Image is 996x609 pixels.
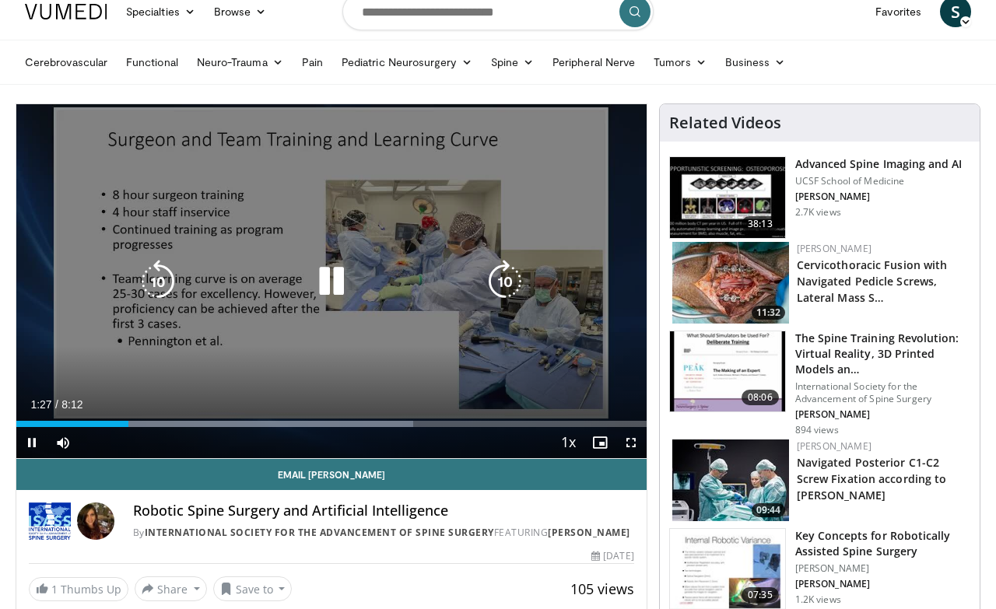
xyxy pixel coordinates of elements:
[133,502,634,520] h4: Robotic Spine Surgery and Artificial Intelligence
[584,427,615,458] button: Enable picture-in-picture mode
[133,526,634,540] div: By FEATURING
[669,156,970,239] a: 38:13 Advanced Spine Imaging and AI UCSF School of Medicine [PERSON_NAME] 2.7K views
[795,562,970,575] p: [PERSON_NAME]
[742,216,779,232] span: 38:13
[742,390,779,405] span: 08:06
[672,242,789,324] img: 48a1d132-3602-4e24-8cc1-5313d187402b.jpg.150x105_q85_crop-smart_upscale.jpg
[548,526,630,539] a: [PERSON_NAME]
[145,526,494,539] a: International Society for the Advancement of Spine Surgery
[16,104,647,459] video-js: Video Player
[716,47,795,78] a: Business
[752,503,785,517] span: 09:44
[77,502,114,540] img: Avatar
[117,47,188,78] a: Functional
[543,47,644,78] a: Peripheral Nerve
[795,206,841,219] p: 2.7K views
[615,427,647,458] button: Fullscreen
[591,549,633,563] div: [DATE]
[795,408,970,421] p: [PERSON_NAME]
[188,47,293,78] a: Neuro-Trauma
[795,380,970,405] p: International Society for the Advancement of Spine Surgery
[293,47,332,78] a: Pain
[644,47,716,78] a: Tumors
[742,587,779,603] span: 07:35
[30,398,51,411] span: 1:27
[795,578,970,590] p: [PERSON_NAME]
[795,424,839,436] p: 894 views
[29,502,71,540] img: International Society for the Advancement of Spine Surgery
[672,439,789,521] a: 09:44
[669,331,970,436] a: 08:06 The Spine Training Revolution: Virtual Reality, 3D Printed Models an… International Society...
[672,439,789,521] img: 14c2e441-0343-4af7-a441-cf6cc92191f7.jpg.150x105_q85_crop-smart_upscale.jpg
[795,156,963,172] h3: Advanced Spine Imaging and AI
[797,455,947,502] a: Navigated Posterior C1-C2 Screw Fixation according to [PERSON_NAME]
[795,331,970,377] h3: The Spine Training Revolution: Virtual Reality, 3D Printed Models an…
[670,157,785,238] img: 6b20b019-4137-448d-985c-834860bb6a08.150x105_q85_crop-smart_upscale.jpg
[795,593,841,606] p: 1.2K views
[797,242,871,255] a: [PERSON_NAME]
[332,47,482,78] a: Pediatric Neurosurgery
[135,576,207,601] button: Share
[752,306,785,320] span: 11:32
[16,427,47,458] button: Pause
[25,4,107,19] img: VuMedi Logo
[797,257,948,305] a: Cervicothoracic Fusion with Navigated Pedicle Screws, Lateral Mass S…
[47,427,79,458] button: Mute
[16,421,647,427] div: Progress Bar
[51,582,58,597] span: 1
[795,528,970,559] h3: Key Concepts for Robotically Assisted Spine Surgery
[553,427,584,458] button: Playback Rate
[672,242,789,324] a: 11:32
[55,398,58,411] span: /
[16,47,117,78] a: Cerebrovascular
[482,47,543,78] a: Spine
[29,577,128,601] a: 1 Thumbs Up
[61,398,82,411] span: 8:12
[670,331,785,412] img: 9a5d8e20-224f-41a7-be8c-8fa596e4f60f.150x105_q85_crop-smart_upscale.jpg
[795,175,963,187] p: UCSF School of Medicine
[795,191,963,203] p: [PERSON_NAME]
[213,576,293,601] button: Save to
[570,579,634,598] span: 105 views
[797,439,871,453] a: [PERSON_NAME]
[16,459,647,490] a: Email [PERSON_NAME]
[669,114,781,132] h4: Related Videos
